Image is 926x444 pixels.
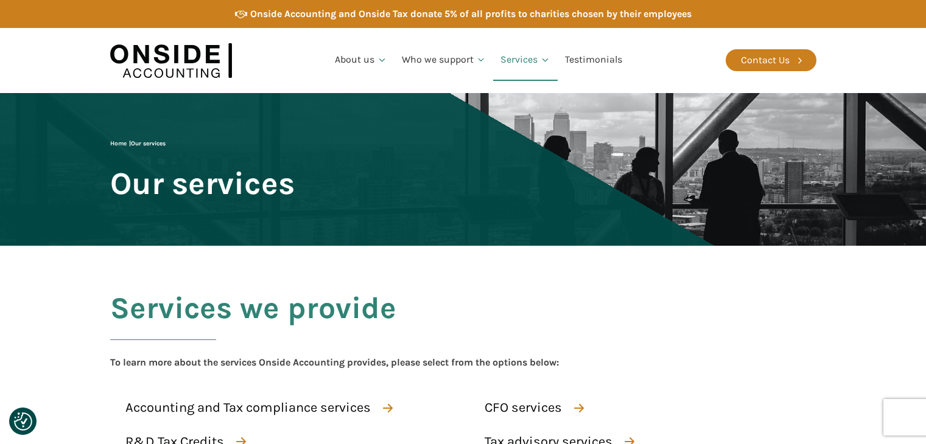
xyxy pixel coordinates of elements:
a: Who we support [395,40,494,81]
h2: Services we provide [110,291,396,355]
a: CFO services [469,394,595,421]
img: Onside Accounting [110,37,232,84]
button: Consent Preferences [14,412,32,431]
a: Accounting and Tax compliance services [110,394,404,421]
img: Revisit consent button [14,412,32,431]
div: CFO services [485,397,562,418]
a: Testimonials [558,40,630,81]
span: Our services [110,167,295,200]
span: Our services [131,140,166,147]
div: Contact Us [741,52,790,68]
a: Home [110,140,127,147]
span: | [110,140,166,147]
div: To learn more about the services Onside Accounting provides, please select from the options below: [110,355,559,370]
div: Onside Accounting and Onside Tax donate 5% of all profits to charities chosen by their employees [250,6,692,22]
div: Accounting and Tax compliance services [125,397,371,418]
a: Services [493,40,558,81]
a: Contact Us [726,49,816,71]
a: About us [328,40,395,81]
